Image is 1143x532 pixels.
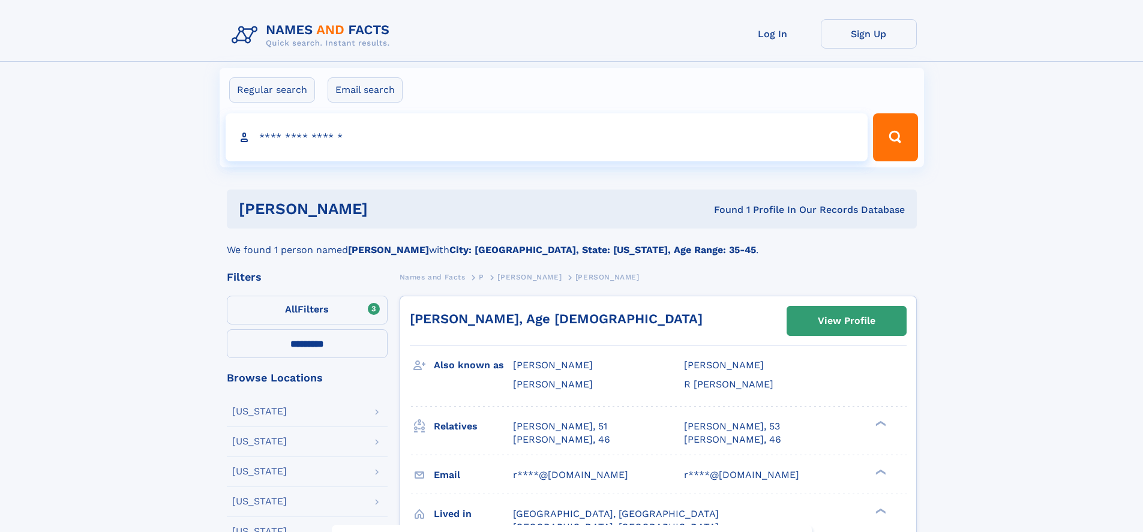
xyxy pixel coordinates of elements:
[873,113,917,161] button: Search Button
[232,467,287,476] div: [US_STATE]
[229,77,315,103] label: Regular search
[227,19,400,52] img: Logo Names and Facts
[479,269,484,284] a: P
[434,355,513,375] h3: Also known as
[787,306,906,335] a: View Profile
[513,433,610,446] a: [PERSON_NAME], 46
[434,465,513,485] h3: Email
[872,419,887,427] div: ❯
[479,273,484,281] span: P
[285,303,298,315] span: All
[232,407,287,416] div: [US_STATE]
[328,77,403,103] label: Email search
[226,113,868,161] input: search input
[541,203,905,217] div: Found 1 Profile In Our Records Database
[232,497,287,506] div: [US_STATE]
[818,307,875,335] div: View Profile
[513,420,607,433] a: [PERSON_NAME], 51
[227,272,388,282] div: Filters
[239,202,541,217] h1: [PERSON_NAME]
[232,437,287,446] div: [US_STATE]
[872,507,887,515] div: ❯
[497,273,562,281] span: [PERSON_NAME]
[513,359,593,371] span: [PERSON_NAME]
[449,244,756,256] b: City: [GEOGRAPHIC_DATA], State: [US_STATE], Age Range: 35-45
[684,359,764,371] span: [PERSON_NAME]
[227,229,917,257] div: We found 1 person named with .
[227,372,388,383] div: Browse Locations
[725,19,821,49] a: Log In
[400,269,466,284] a: Names and Facts
[513,378,593,390] span: [PERSON_NAME]
[434,504,513,524] h3: Lived in
[684,433,781,446] a: [PERSON_NAME], 46
[575,273,640,281] span: [PERSON_NAME]
[684,378,773,390] span: R [PERSON_NAME]
[821,19,917,49] a: Sign Up
[434,416,513,437] h3: Relatives
[227,296,388,324] label: Filters
[410,311,703,326] a: [PERSON_NAME], Age [DEMOGRAPHIC_DATA]
[513,508,719,519] span: [GEOGRAPHIC_DATA], [GEOGRAPHIC_DATA]
[348,244,429,256] b: [PERSON_NAME]
[684,420,780,433] a: [PERSON_NAME], 53
[497,269,562,284] a: [PERSON_NAME]
[872,468,887,476] div: ❯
